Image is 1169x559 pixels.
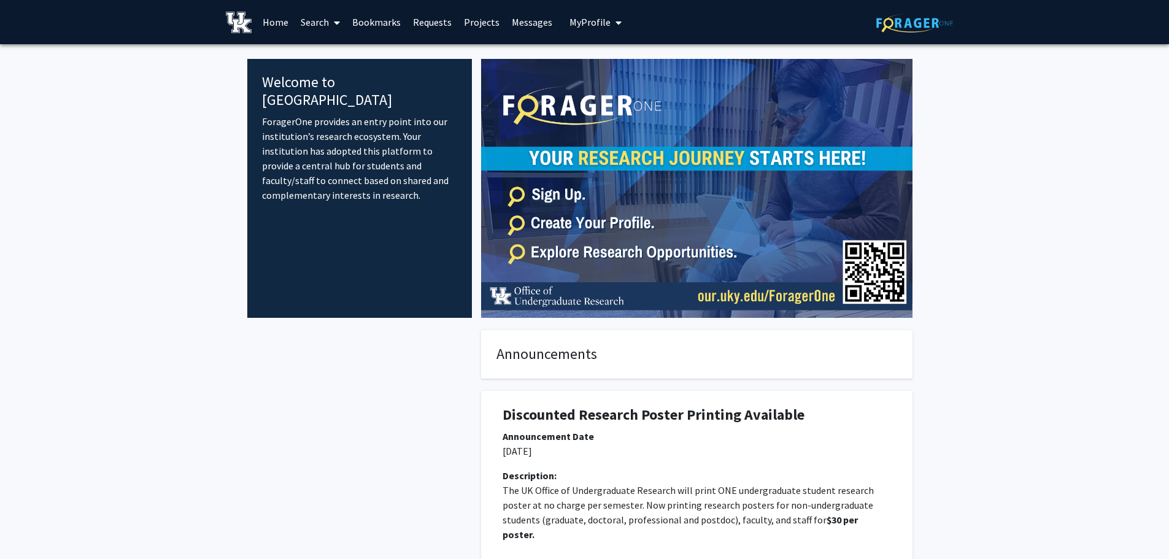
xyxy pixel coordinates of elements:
span: My Profile [569,16,611,28]
a: Search [295,1,346,44]
span: The UK Office of Undergraduate Research will print ONE undergraduate student research poster at n... [503,484,876,526]
img: ForagerOne Logo [876,13,953,33]
strong: $30 per poster. [503,514,860,541]
div: Announcement Date [503,429,891,444]
a: Messages [506,1,558,44]
p: ForagerOne provides an entry point into our institution’s research ecosystem. Your institution ha... [262,114,458,202]
h4: Announcements [496,345,897,363]
img: University of Kentucky Logo [226,12,252,33]
a: Home [257,1,295,44]
a: Requests [407,1,458,44]
a: Projects [458,1,506,44]
h1: Discounted Research Poster Printing Available [503,406,891,424]
a: Bookmarks [346,1,407,44]
h4: Welcome to [GEOGRAPHIC_DATA] [262,74,458,109]
p: [DATE] [503,444,891,458]
img: Cover Image [481,59,912,318]
iframe: Chat [9,504,52,550]
div: Description: [503,468,891,483]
